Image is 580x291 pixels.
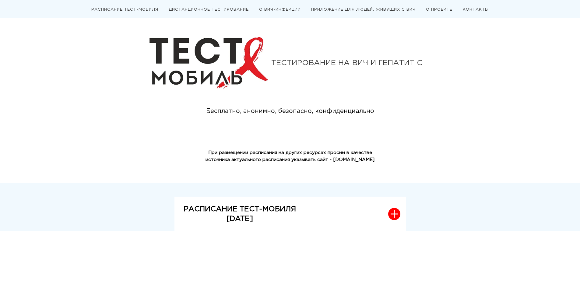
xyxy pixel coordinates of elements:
div: Бесплатно, анонимно, безопасно, конфиденциально [195,107,385,116]
div: ТЕСТИРОВАНИЕ НА ВИЧ И ГЕПАТИТ С [271,59,431,67]
a: РАСПИСАНИЕ ТЕСТ-МОБИЛЯ [91,8,158,11]
a: ДИСТАНЦИОННОЕ ТЕСТИРОВАНИЕ [169,8,249,11]
button: РАСПИСАНИЕ ТЕСТ-МОБИЛЯ[DATE] [174,197,406,232]
strong: РАСПИСАНИЕ ТЕСТ-МОБИЛЯ [184,206,296,212]
a: О ПРОЕКТЕ [426,8,452,11]
a: О ВИЧ-ИНФЕКЦИИ [259,8,301,11]
p: [DATE] [184,214,296,224]
strong: При размещении расписания на других ресурсах просим в качестве источника актуального расписания у... [206,151,374,162]
a: ПРИЛОЖЕНИЕ ДЛЯ ЛЮДЕЙ, ЖИВУЩИХ С ВИЧ [311,8,416,11]
a: КОНТАКТЫ [463,8,489,11]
